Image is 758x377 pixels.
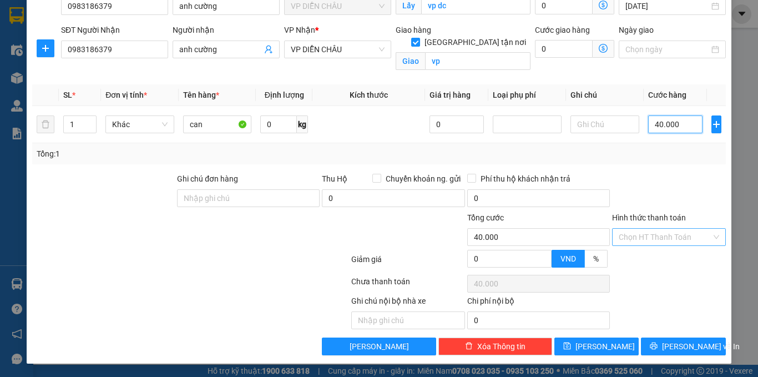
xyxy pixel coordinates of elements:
[26,9,106,45] strong: CHUYỂN PHÁT NHANH AN PHÚ QUÝ
[465,342,473,351] span: delete
[535,40,593,58] input: Cước giao hàng
[183,91,219,99] span: Tên hàng
[351,295,465,311] div: Ghi chú nội bộ nhà xe
[599,1,608,9] span: dollar-circle
[477,340,525,353] span: Xóa Thông tin
[648,91,686,99] span: Cước hàng
[429,115,484,133] input: 0
[420,36,530,48] span: [GEOGRAPHIC_DATA] tận nơi
[467,295,610,311] div: Chi phí nội bộ
[619,26,654,34] label: Ngày giao
[177,189,320,207] input: Ghi chú đơn hàng
[612,213,686,222] label: Hình thức thanh toán
[351,311,465,329] input: Nhập ghi chú
[396,26,431,34] span: Giao hàng
[297,115,308,133] span: kg
[425,52,530,70] input: Giao tận nơi
[112,116,168,133] span: Khác
[625,43,709,56] input: Ngày giao
[476,173,575,185] span: Phí thu hộ khách nhận trả
[173,24,280,36] div: Người nhận
[381,173,465,185] span: Chuyển khoản ng. gửi
[593,254,599,263] span: %
[711,115,721,133] button: plus
[563,342,571,351] span: save
[350,91,388,99] span: Kích thước
[429,91,471,99] span: Giá trị hàng
[641,338,726,355] button: printer[PERSON_NAME] và In
[488,84,566,106] th: Loại phụ phí
[265,91,304,99] span: Định lượng
[350,340,409,353] span: [PERSON_NAME]
[554,338,639,355] button: save[PERSON_NAME]
[25,47,107,85] span: [GEOGRAPHIC_DATA], [GEOGRAPHIC_DATA] ↔ [GEOGRAPHIC_DATA]
[650,342,658,351] span: printer
[284,26,315,34] span: VP Nhận
[712,120,721,129] span: plus
[183,115,252,133] input: VD: Bàn, Ghế
[350,253,466,273] div: Giảm giá
[6,60,22,115] img: logo
[575,340,635,353] span: [PERSON_NAME]
[37,115,54,133] button: delete
[570,115,639,133] input: Ghi Chú
[61,24,168,36] div: SĐT Người Nhận
[37,39,54,57] button: plus
[438,338,552,355] button: deleteXóa Thông tin
[105,91,147,99] span: Đơn vị tính
[322,338,436,355] button: [PERSON_NAME]
[396,52,425,70] span: Giao
[560,254,576,263] span: VND
[177,174,238,183] label: Ghi chú đơn hàng
[291,41,385,58] span: VP DIỄN CHÂU
[467,213,504,222] span: Tổng cước
[662,340,740,353] span: [PERSON_NAME] và In
[37,148,294,160] div: Tổng: 1
[535,26,590,34] label: Cước giao hàng
[264,45,273,54] span: user-add
[566,84,644,106] th: Ghi chú
[350,275,466,295] div: Chưa thanh toán
[37,44,54,53] span: plus
[322,174,347,183] span: Thu Hộ
[63,91,72,99] span: SL
[599,44,608,53] span: dollar-circle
